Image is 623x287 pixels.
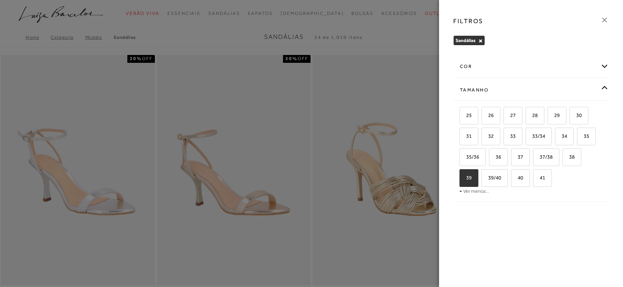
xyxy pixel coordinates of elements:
[453,16,483,26] h3: FILTROS
[532,175,540,183] input: 41
[460,175,472,181] span: 39
[480,175,488,183] input: 39/40
[502,113,510,121] input: 27
[512,175,523,181] span: 40
[568,113,576,121] input: 30
[456,38,476,43] span: Sandálias
[546,113,554,121] input: 29
[460,112,472,118] span: 25
[524,133,532,141] input: 33/34
[534,154,553,160] span: 37/38
[502,133,510,141] input: 33
[532,154,540,162] input: 37/38
[482,112,494,118] span: 26
[488,154,496,162] input: 36
[578,133,589,139] span: 35
[534,175,545,181] span: 41
[526,112,538,118] span: 28
[460,133,472,139] span: 31
[504,133,516,139] span: 33
[490,154,501,160] span: 36
[512,154,523,160] span: 37
[510,154,518,162] input: 37
[480,113,488,121] input: 26
[482,133,494,139] span: 32
[561,154,569,162] input: 38
[478,38,483,44] button: Sandálias Close
[454,80,608,101] div: Tamanho
[524,113,532,121] input: 28
[554,133,562,141] input: 34
[576,133,584,141] input: 35
[458,175,466,183] input: 39
[526,133,545,139] span: 33/34
[510,175,518,183] input: 40
[458,133,466,141] input: 31
[570,112,582,118] span: 30
[463,188,489,194] a: Ver menos...
[459,188,462,194] span: -
[548,112,560,118] span: 29
[563,154,575,160] span: 38
[482,175,501,181] span: 39/40
[458,154,466,162] input: 35/36
[556,133,567,139] span: 34
[458,113,466,121] input: 25
[460,154,479,160] span: 35/36
[454,56,608,77] div: cor
[480,133,488,141] input: 32
[504,112,516,118] span: 27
